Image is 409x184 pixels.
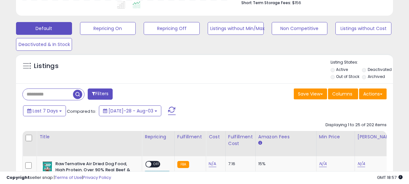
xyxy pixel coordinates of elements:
button: Filters [88,88,113,100]
button: Last 7 Days [23,105,66,116]
span: Columns [332,91,352,97]
button: Listings without Min/Max [208,22,264,35]
label: Active [336,67,348,72]
span: OFF [151,162,162,167]
button: Save View [294,88,327,99]
div: Repricing [145,134,172,140]
div: Min Price [319,134,352,140]
button: Non Competitive [272,22,328,35]
p: Listing States: [331,59,393,65]
button: Listings without Cost [335,22,391,35]
button: Columns [328,88,358,99]
div: Fulfillment Cost [228,134,253,147]
a: Privacy Policy [83,174,111,180]
img: 41tLAl8ZPZL._SL40_.jpg [41,161,54,174]
div: seller snap | | [6,175,111,181]
span: 2025-08-11 18:57 GMT [377,174,403,180]
span: Compared to: [67,108,96,114]
label: Out of Stock [336,74,359,79]
div: 15% [258,161,311,167]
div: Amazon Fees [258,134,314,140]
button: Repricing Off [144,22,200,35]
label: Archived [368,74,385,79]
div: Title [39,134,139,140]
label: Deactivated [368,67,392,72]
a: N/A [319,161,327,167]
small: Amazon Fees. [258,140,262,146]
button: Deactivated & In Stock [16,38,72,51]
small: FBA [177,161,189,168]
div: Fulfillment [177,134,203,140]
a: N/A [357,161,365,167]
strong: Copyright [6,174,30,180]
button: [DATE]-28 - Aug-03 [99,105,161,116]
span: Last 7 Days [33,108,58,114]
a: N/A [209,161,216,167]
div: Displaying 1 to 25 of 202 items [325,122,387,128]
div: Cost [209,134,223,140]
a: Terms of Use [55,174,82,180]
button: Default [16,22,72,35]
h5: Listings [34,62,59,71]
div: [PERSON_NAME] [357,134,396,140]
button: Actions [359,88,387,99]
span: [DATE]-28 - Aug-03 [108,108,153,114]
button: Repricing On [80,22,136,35]
div: 7.16 [228,161,251,167]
